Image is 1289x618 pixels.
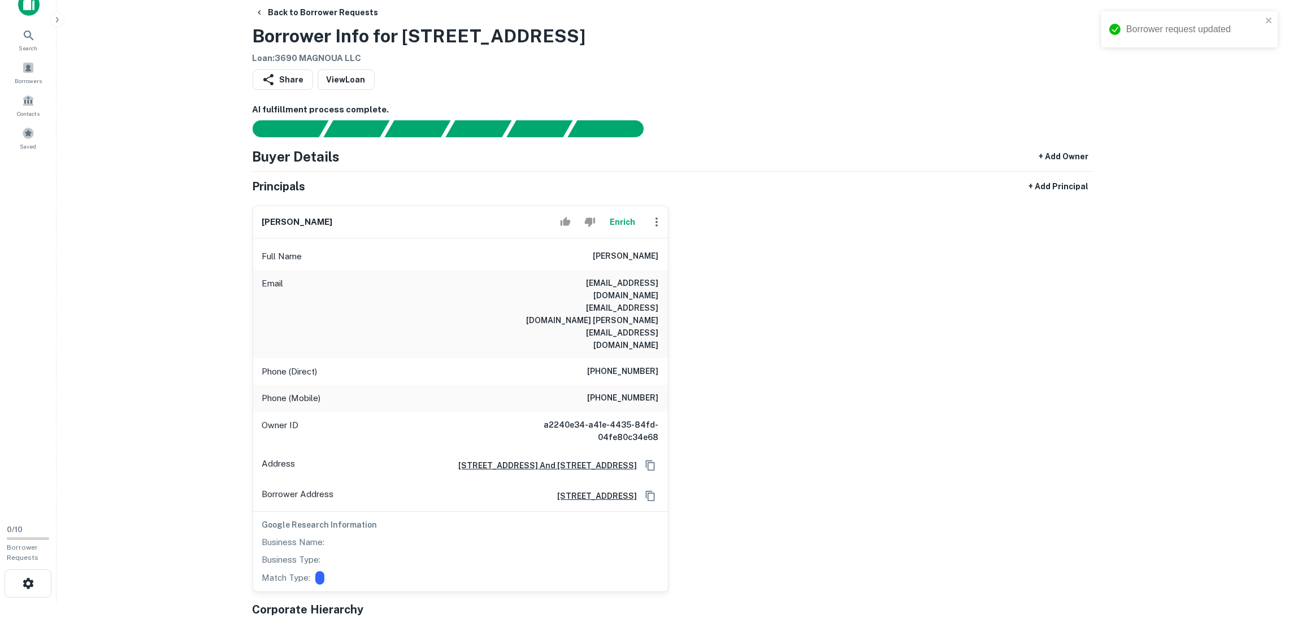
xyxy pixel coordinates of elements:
[17,109,40,118] span: Contacts
[253,103,1093,116] h6: AI fulfillment process complete.
[19,43,38,53] span: Search
[7,543,38,562] span: Borrower Requests
[20,142,37,151] span: Saved
[384,120,450,137] div: Documents found, AI parsing details...
[250,2,383,23] button: Back to Borrower Requests
[1025,176,1093,197] button: + Add Principal
[262,365,318,378] p: Phone (Direct)
[642,488,659,504] button: Copy Address
[3,57,53,88] a: Borrowers
[1265,16,1273,27] button: close
[262,216,333,229] h6: [PERSON_NAME]
[523,419,659,443] h6: a2240e34-a41e-4435-84fd-04fe80c34e68
[262,277,284,351] p: Email
[262,488,334,504] p: Borrower Address
[262,536,325,549] p: Business Name:
[1035,146,1093,167] button: + Add Owner
[3,24,53,55] a: Search
[450,459,637,472] a: [STREET_ADDRESS] And [STREET_ADDRESS]
[262,571,311,585] p: Match Type:
[15,76,42,85] span: Borrowers
[445,120,511,137] div: Principals found, AI now looking for contact information...
[1126,23,1262,36] div: Borrower request updated
[605,211,641,233] button: Enrich
[318,69,375,90] a: ViewLoan
[253,52,586,65] h6: Loan : 3690 MAGNOUA LLC
[253,601,364,618] h5: Corporate Hierarchy
[588,391,659,405] h6: [PHONE_NUMBER]
[588,365,659,378] h6: [PHONE_NUMBER]
[506,120,572,137] div: Principals found, still searching for contact information. This may take time...
[253,23,586,50] h3: Borrower Info for [STREET_ADDRESS]
[555,211,575,233] button: Accept
[3,90,53,120] a: Contacts
[253,69,313,90] button: Share
[262,553,321,567] p: Business Type:
[3,123,53,153] a: Saved
[262,419,299,443] p: Owner ID
[549,490,637,502] a: [STREET_ADDRESS]
[7,525,23,534] span: 0 / 10
[253,178,306,195] h5: Principals
[580,211,600,233] button: Reject
[1232,528,1289,582] iframe: Chat Widget
[253,146,340,167] h4: Buyer Details
[262,519,659,531] h6: Google Research Information
[593,250,659,263] h6: [PERSON_NAME]
[568,120,657,137] div: AI fulfillment process complete.
[239,120,324,137] div: Sending borrower request to AI...
[262,250,302,263] p: Full Name
[262,457,296,474] p: Address
[523,277,659,351] h6: [EMAIL_ADDRESS][DOMAIN_NAME] [EMAIL_ADDRESS][DOMAIN_NAME] [PERSON_NAME][EMAIL_ADDRESS][DOMAIN_NAME]
[262,391,321,405] p: Phone (Mobile)
[323,120,389,137] div: Your request is received and processing...
[642,457,659,474] button: Copy Address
